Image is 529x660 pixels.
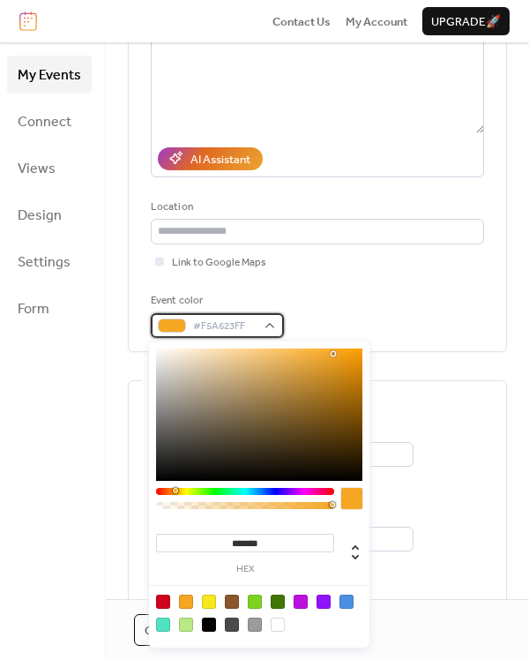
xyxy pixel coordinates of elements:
label: hex [156,565,334,574]
span: My Events [18,62,81,89]
a: My Account [346,12,407,30]
a: My Events [7,56,92,94]
div: #8B572A [225,595,239,609]
span: #F5A623FF [193,318,256,335]
span: Design [18,202,62,229]
span: Cancel [145,622,190,640]
span: My Account [346,13,407,31]
div: #417505 [271,595,285,609]
div: #000000 [202,618,216,632]
a: Form [7,289,92,327]
div: #B8E986 [179,618,193,632]
button: Cancel [134,614,201,646]
div: #FFFFFF [271,618,285,632]
a: Settings [7,243,92,281]
div: AI Assistant [190,151,250,169]
span: Link to Google Maps [172,254,266,272]
span: Form [18,296,49,323]
div: #D0021B [156,595,170,609]
div: #4A4A4A [225,618,239,632]
button: Upgrade🚀 [422,7,510,35]
a: Views [7,149,92,187]
span: Views [18,155,56,183]
div: #7ED321 [248,595,262,609]
img: logo [19,11,37,31]
span: Upgrade 🚀 [431,13,501,31]
div: #9013FE [317,595,331,609]
div: Location [151,199,481,216]
div: #BD10E0 [294,595,308,609]
span: Contact Us [272,13,331,31]
a: Connect [7,102,92,140]
div: #50E3C2 [156,618,170,632]
div: Event color [151,292,280,310]
a: Design [7,196,92,234]
div: #F8E71C [202,595,216,609]
a: Contact Us [272,12,331,30]
span: Settings [18,249,71,276]
div: #9B9B9B [248,618,262,632]
button: AI Assistant [158,147,263,170]
span: Connect [18,109,71,136]
div: #4A90E2 [339,595,354,609]
div: #F5A623 [179,595,193,609]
